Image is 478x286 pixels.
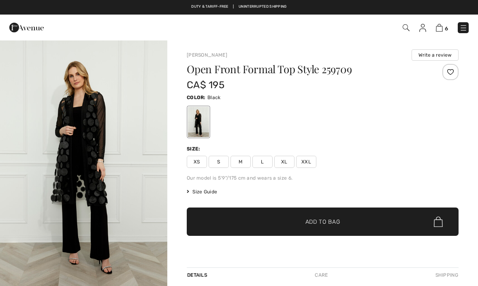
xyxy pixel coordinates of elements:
img: Bag.svg [434,216,443,227]
span: Size Guide [187,188,217,195]
span: S [209,156,229,168]
a: [PERSON_NAME] [187,52,227,58]
span: Add to Bag [305,218,340,226]
img: Shopping Bag [436,24,443,32]
img: Search [403,24,410,31]
span: 6 [445,25,448,32]
span: XXL [296,156,316,168]
button: Write a review [412,49,459,61]
span: Color: [187,95,206,100]
img: 1ère Avenue [9,19,44,36]
button: Add to Bag [187,208,459,236]
span: Black [207,95,221,100]
span: L [252,156,273,168]
a: 6 [436,23,448,32]
div: Black [188,107,209,137]
a: 1ère Avenue [9,23,44,31]
span: CA$ 195 [187,79,224,91]
span: XS [187,156,207,168]
div: Care [308,268,335,282]
div: Size: [187,145,202,153]
span: M [230,156,251,168]
span: XL [274,156,294,168]
img: My Info [419,24,426,32]
div: Our model is 5'9"/175 cm and wears a size 6. [187,174,459,182]
div: Details [187,268,209,282]
img: Menu [459,24,467,32]
h1: Open Front Formal Top Style 259709 [187,64,413,74]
